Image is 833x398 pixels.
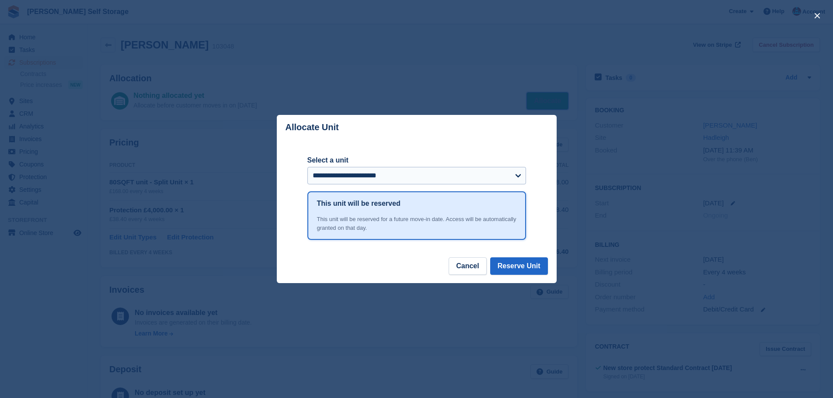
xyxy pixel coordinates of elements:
[490,257,548,275] button: Reserve Unit
[307,155,526,166] label: Select a unit
[317,215,516,232] div: This unit will be reserved for a future move-in date. Access will be automatically granted on tha...
[449,257,486,275] button: Cancel
[810,9,824,23] button: close
[286,122,339,132] p: Allocate Unit
[317,198,401,209] h1: This unit will be reserved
